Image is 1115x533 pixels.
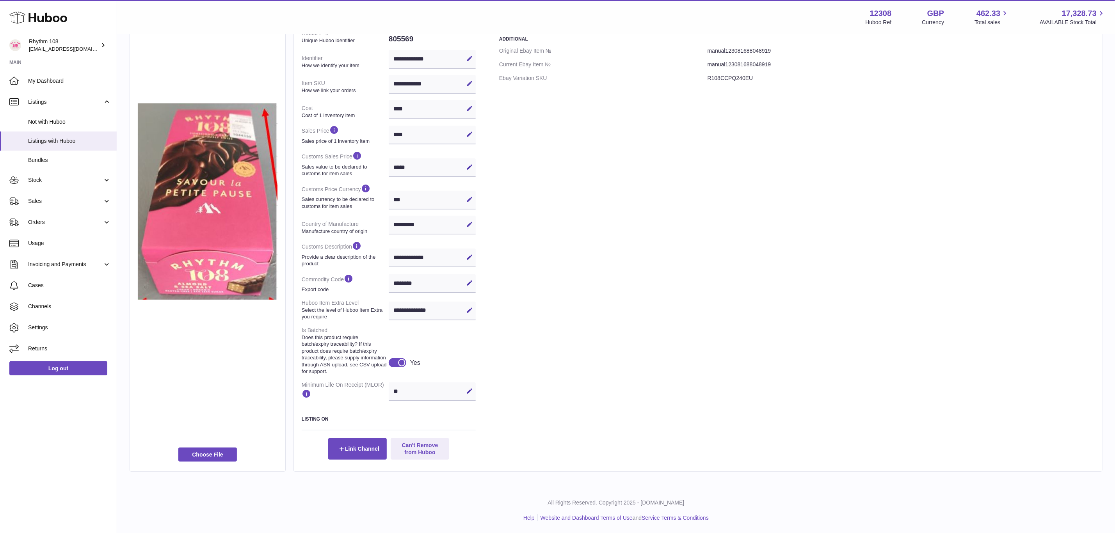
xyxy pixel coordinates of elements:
[302,286,387,293] strong: Export code
[302,163,387,177] strong: Sales value to be declared to customs for item sales
[28,240,111,247] span: Usage
[302,217,389,238] dt: Country of Manufacture
[28,197,103,205] span: Sales
[28,156,111,164] span: Bundles
[138,103,277,300] img: 1688048918.JPG
[975,8,1009,26] a: 462.33 Total sales
[302,334,387,375] strong: Does this product require batch/expiry traceability? If this product does require batch/expiry tr...
[28,303,111,310] span: Channels
[9,39,21,51] img: orders@rhythm108.com
[302,296,389,323] dt: Huboo Item Extra Level
[302,101,389,122] dt: Cost
[328,438,387,459] button: Link Channel
[523,515,535,521] a: Help
[538,514,709,522] li: and
[927,8,944,19] strong: GBP
[922,19,944,26] div: Currency
[391,438,449,459] button: Can't Remove from Huboo
[302,147,389,180] dt: Customs Sales Price
[866,19,892,26] div: Huboo Ref
[302,37,387,44] strong: Unique Huboo identifier
[302,112,387,119] strong: Cost of 1 inventory item
[302,270,389,296] dt: Commodity Code
[29,46,115,52] span: [EMAIL_ADDRESS][DOMAIN_NAME]
[870,8,892,19] strong: 12308
[302,52,389,72] dt: Identifier
[541,515,633,521] a: Website and Dashboard Terms of Use
[28,261,103,268] span: Invoicing and Payments
[302,323,389,378] dt: Is Batched
[28,98,103,106] span: Listings
[499,58,708,71] dt: Current Ebay Item №
[302,228,387,235] strong: Manufacture country of origin
[28,118,111,126] span: Not with Huboo
[302,27,389,47] dt: Huboo P №
[302,196,387,210] strong: Sales currency to be declared to customs for item sales
[1062,8,1097,19] span: 17,328.73
[976,8,1000,19] span: 462.33
[9,361,107,375] a: Log out
[29,38,99,53] div: Rhythm 108
[1040,19,1106,26] span: AVAILABLE Stock Total
[389,31,476,47] dd: 805569
[178,448,237,462] span: Choose File
[708,71,1094,85] dd: R108CCPQ240EU
[28,219,103,226] span: Orders
[499,36,1094,42] h3: Additional
[642,515,709,521] a: Service Terms & Conditions
[302,307,387,320] strong: Select the level of Huboo Item Extra you require
[708,44,1094,58] dd: manual123081688048919
[302,378,389,404] dt: Minimum Life On Receipt (MLOR)
[123,499,1109,506] p: All Rights Reserved. Copyright 2025 - [DOMAIN_NAME]
[302,122,389,147] dt: Sales Price
[28,176,103,184] span: Stock
[302,76,389,97] dt: Item SKU
[302,87,387,94] strong: How we link your orders
[302,62,387,69] strong: How we identify your item
[499,44,708,58] dt: Original Ebay Item №
[410,359,420,367] div: Yes
[1040,8,1106,26] a: 17,328.73 AVAILABLE Stock Total
[975,19,1009,26] span: Total sales
[28,345,111,352] span: Returns
[28,77,111,85] span: My Dashboard
[302,180,389,213] dt: Customs Price Currency
[28,282,111,289] span: Cases
[302,254,387,267] strong: Provide a clear description of the product
[302,138,387,145] strong: Sales price of 1 inventory item
[499,71,708,85] dt: Ebay Variation SKU
[708,58,1094,71] dd: manual123081688048919
[28,137,111,145] span: Listings with Huboo
[302,416,476,422] h3: Listing On
[302,238,389,270] dt: Customs Description
[28,324,111,331] span: Settings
